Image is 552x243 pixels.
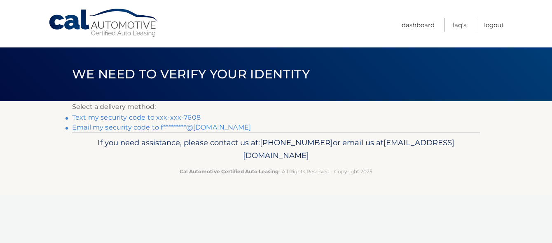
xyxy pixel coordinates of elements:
[402,18,435,32] a: Dashboard
[72,123,251,131] a: Email my security code to f*********@[DOMAIN_NAME]
[77,167,475,176] p: - All Rights Reserved - Copyright 2025
[484,18,504,32] a: Logout
[180,168,278,175] strong: Cal Automotive Certified Auto Leasing
[72,66,310,82] span: We need to verify your identity
[260,138,333,147] span: [PHONE_NUMBER]
[48,8,159,38] a: Cal Automotive
[452,18,466,32] a: FAQ's
[72,113,201,121] a: Text my security code to xxx-xxx-7608
[77,136,475,163] p: If you need assistance, please contact us at: or email us at
[72,101,480,113] p: Select a delivery method:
